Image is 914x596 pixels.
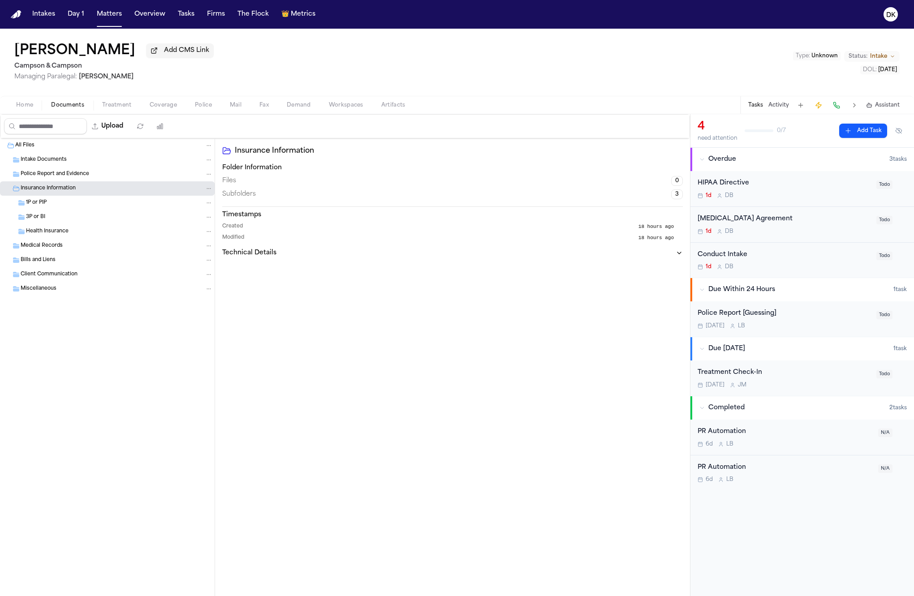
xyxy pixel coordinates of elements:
span: Treatment [102,102,132,109]
span: 0 / 7 [777,127,786,134]
span: Todo [876,252,892,260]
span: Artifacts [381,102,405,109]
span: D B [725,228,733,235]
span: [DATE] [706,322,724,330]
button: Firms [203,6,228,22]
span: [DATE] [706,382,724,389]
span: Files [222,176,236,185]
span: Home [16,102,33,109]
span: 6d [706,476,713,483]
span: Modified [222,234,244,242]
input: Search files [4,118,87,134]
span: Unknown [811,53,838,59]
button: crownMetrics [278,6,319,22]
span: DOL : [863,67,877,73]
span: L B [726,441,733,448]
div: Police Report [Guessing] [698,309,871,319]
div: HIPAA Directive [698,178,871,189]
span: Coverage [150,102,177,109]
span: Type : [796,53,810,59]
a: Day 1 [64,6,88,22]
span: N/A [878,429,892,437]
button: Technical Details [222,249,683,257]
div: Open task: HIPAA Directive [690,171,914,207]
div: Open task: Police Report [Guessing] [690,301,914,337]
span: D B [725,192,733,199]
a: Tasks [174,6,198,22]
span: Health Insurance [26,228,69,236]
button: 18 hours ago [638,234,683,242]
div: Open task: PR Automation [690,455,914,491]
span: Completed [708,403,745,412]
span: 1 task [893,345,907,352]
div: PR Automation [698,463,873,473]
span: J M [738,382,746,389]
span: Demand [287,102,311,109]
span: Intake [870,53,887,60]
span: Subfolders [222,190,256,199]
button: Add Task [794,99,807,111]
span: Managing Paralegal: [14,73,77,80]
div: 4 [698,120,737,134]
button: Activity [768,102,789,109]
h3: Timestamps [222,210,683,219]
div: PR Automation [698,427,873,437]
div: Open task: Treatment Check-In [690,360,914,396]
span: 3 [671,189,683,199]
button: The Flock [234,6,272,22]
span: Mail [230,102,241,109]
h2: Insurance Information [235,146,683,156]
button: Hide completed tasks (⌘⇧H) [891,124,907,138]
span: 18 hours ago [638,234,674,242]
span: Intake Documents [21,156,67,164]
button: Edit DOL: 2025-09-18 [860,65,900,74]
button: Completed2tasks [690,396,914,420]
a: Home [11,10,22,19]
span: Status: [849,53,867,60]
button: Create Immediate Task [812,99,825,111]
button: Upload [87,118,129,134]
div: Open task: PR Automation [690,420,914,455]
img: Finch Logo [11,10,22,19]
button: Assistant [866,102,900,109]
h3: Technical Details [222,249,276,257]
span: Documents [51,102,84,109]
span: [DATE] [878,67,897,73]
div: Treatment Check-In [698,368,871,378]
button: Edit Type: Unknown [793,51,841,60]
span: D B [725,263,733,270]
div: Conduct Intake [698,250,871,260]
span: Bills and Liens [21,257,56,264]
span: Insurance Information [21,185,76,193]
button: Intakes [29,6,59,22]
span: Fax [259,102,269,109]
button: Overdue3tasks [690,148,914,171]
button: Make a Call [830,99,843,111]
div: need attention [698,135,737,142]
span: Police [195,102,212,109]
div: [MEDICAL_DATA] Agreement [698,214,871,224]
button: Add CMS Link [146,43,214,58]
span: Due [DATE] [708,344,745,353]
button: 18 hours ago [638,223,683,231]
button: Tasks [748,102,763,109]
span: 3 task s [889,156,907,163]
span: Todo [876,216,892,224]
span: Assistant [875,102,900,109]
span: 6d [706,441,713,448]
span: Medical Records [21,242,63,250]
span: Todo [876,370,892,378]
h2: Campson & Campson [14,61,214,72]
h1: [PERSON_NAME] [14,43,135,59]
span: Overdue [708,155,736,164]
span: 1d [706,192,711,199]
span: Police Report and Evidence [21,171,89,178]
button: Add Task [839,124,887,138]
button: Matters [93,6,125,22]
span: Miscellaneous [21,285,56,293]
span: Todo [876,311,892,319]
div: Open task: Conduct Intake [690,243,914,278]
